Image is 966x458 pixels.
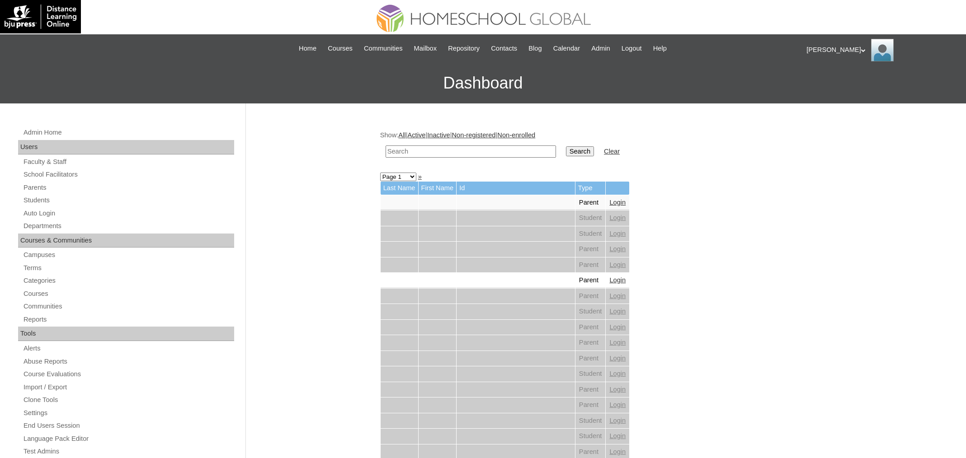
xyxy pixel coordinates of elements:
[575,257,606,273] td: Parent
[418,173,422,180] a: »
[23,156,234,168] a: Faculty & Staff
[497,131,535,139] a: Non-enrolled
[609,308,626,315] a: Login
[609,339,626,346] a: Login
[566,146,594,156] input: Search
[575,304,606,319] td: Student
[364,43,403,54] span: Communities
[575,226,606,242] td: Student
[443,43,484,54] a: Repository
[591,43,610,54] span: Admin
[575,351,606,366] td: Parent
[609,230,626,237] a: Login
[23,394,234,406] a: Clone Tools
[410,43,442,54] a: Mailbox
[871,39,894,61] img: Ariane Ebuen
[609,448,626,455] a: Login
[5,5,76,29] img: logo-white.png
[575,273,606,288] td: Parent
[23,182,234,193] a: Parents
[23,446,234,457] a: Test Admins
[299,43,316,54] span: Home
[609,386,626,393] a: Login
[575,335,606,351] td: Parent
[359,43,407,54] a: Communities
[23,262,234,274] a: Terms
[407,131,425,139] a: Active
[575,320,606,335] td: Parent
[653,43,667,54] span: Help
[386,145,556,158] input: Search
[328,43,353,54] span: Courses
[575,182,606,195] td: Type
[23,169,234,180] a: School Facilitators
[5,63,961,103] h3: Dashboard
[23,420,234,431] a: End Users Session
[457,182,575,195] td: Id
[609,323,626,331] a: Login
[23,382,234,393] a: Import / Export
[414,43,437,54] span: Mailbox
[323,43,357,54] a: Courses
[18,140,234,154] div: Users
[23,301,234,312] a: Communities
[380,131,828,163] div: Show: | | | |
[806,39,957,61] div: [PERSON_NAME]
[575,413,606,429] td: Student
[575,429,606,444] td: Student
[23,343,234,354] a: Alerts
[575,382,606,397] td: Parent
[23,220,234,232] a: Departments
[575,210,606,226] td: Student
[491,43,517,54] span: Contacts
[575,242,606,257] td: Parent
[23,288,234,299] a: Courses
[609,245,626,252] a: Login
[419,182,457,195] td: First Name
[575,397,606,413] td: Parent
[23,433,234,444] a: Language Pack Editor
[609,276,626,284] a: Login
[622,43,642,54] span: Logout
[609,355,626,362] a: Login
[448,43,480,54] span: Repository
[381,182,418,195] td: Last Name
[609,370,626,377] a: Login
[609,432,626,439] a: Login
[575,366,606,382] td: Student
[23,407,234,419] a: Settings
[294,43,321,54] a: Home
[528,43,542,54] span: Blog
[575,289,606,304] td: Parent
[575,195,606,210] td: Parent
[609,401,626,408] a: Login
[587,43,615,54] a: Admin
[609,199,626,206] a: Login
[486,43,522,54] a: Contacts
[23,369,234,380] a: Course Evaluations
[23,249,234,261] a: Campuses
[452,131,496,139] a: Non-registered
[524,43,546,54] a: Blog
[427,131,450,139] a: Inactive
[549,43,584,54] a: Calendar
[617,43,646,54] a: Logout
[18,327,234,341] div: Tools
[23,208,234,219] a: Auto Login
[553,43,580,54] span: Calendar
[609,261,626,268] a: Login
[609,417,626,424] a: Login
[609,292,626,299] a: Login
[23,314,234,325] a: Reports
[398,131,405,139] a: All
[23,127,234,138] a: Admin Home
[604,148,620,155] a: Clear
[23,356,234,367] a: Abuse Reports
[23,275,234,286] a: Categories
[609,214,626,221] a: Login
[649,43,671,54] a: Help
[18,234,234,248] div: Courses & Communities
[23,195,234,206] a: Students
